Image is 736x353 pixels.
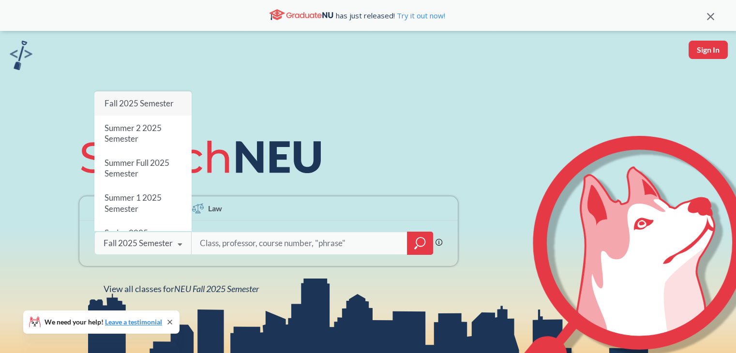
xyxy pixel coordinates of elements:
[395,11,445,20] a: Try it out now!
[10,41,32,73] a: sandbox logo
[105,123,162,144] span: Summer 2 2025 Semester
[45,319,162,325] span: We need your help!
[208,203,222,214] span: Law
[407,232,433,255] div: magnifying glass
[105,158,169,178] span: Summer Full 2025 Semester
[104,238,173,249] div: Fall 2025 Semester
[336,10,445,21] span: has just released!
[689,41,728,59] button: Sign In
[174,283,259,294] span: NEU Fall 2025 Semester
[104,283,259,294] span: View all classes for
[414,236,426,250] svg: magnifying glass
[105,98,174,108] span: Fall 2025 Semester
[105,193,162,214] span: Summer 1 2025 Semester
[105,228,148,249] span: Spring 2025 Semester
[105,318,162,326] a: Leave a testimonial
[10,41,32,70] img: sandbox logo
[199,233,400,253] input: Class, professor, course number, "phrase"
